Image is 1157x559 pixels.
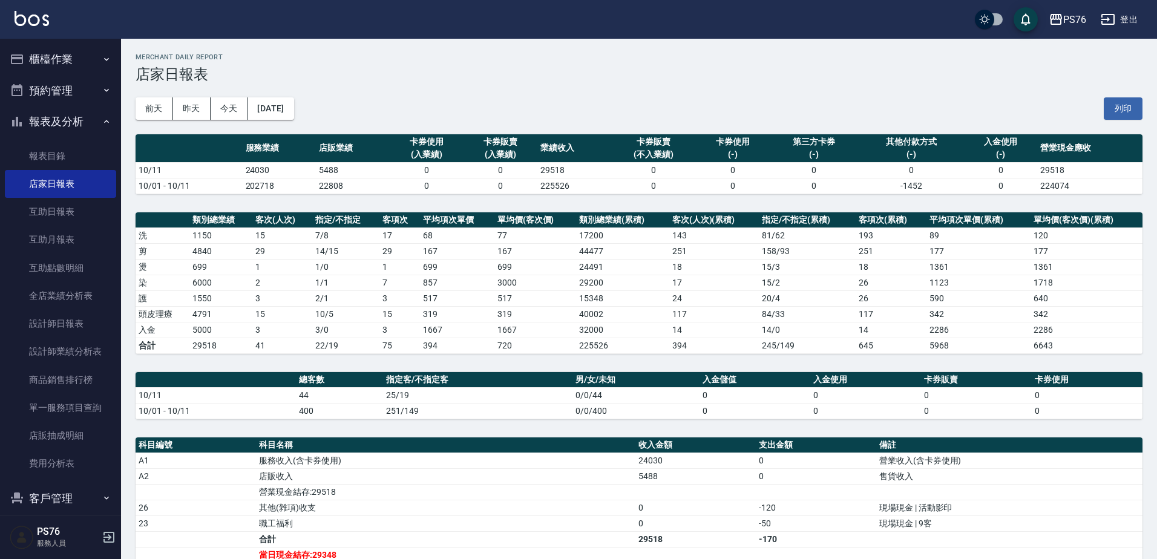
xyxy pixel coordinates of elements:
[614,136,693,148] div: 卡券販賣
[1031,338,1142,353] td: 6643
[136,227,189,243] td: 洗
[1037,178,1142,194] td: 224074
[390,162,464,178] td: 0
[494,338,576,353] td: 720
[572,403,700,419] td: 0/0/400
[759,306,856,322] td: 84 / 33
[926,322,1031,338] td: 2286
[964,162,1038,178] td: 0
[699,136,767,148] div: 卡券使用
[876,453,1142,468] td: 營業收入(含卡券使用)
[420,338,494,353] td: 394
[572,387,700,403] td: 0/0/44
[379,227,421,243] td: 17
[5,514,116,545] button: 商品管理
[393,136,461,148] div: 卡券使用
[926,338,1031,353] td: 5968
[926,227,1031,243] td: 89
[576,338,669,353] td: 225526
[856,338,926,353] td: 645
[494,243,576,259] td: 167
[700,372,810,388] th: 入金儲值
[5,422,116,449] a: 店販抽成明細
[252,338,312,353] td: 41
[136,387,296,403] td: 10/11
[1031,212,1142,228] th: 單均價(客次價)(累積)
[1031,322,1142,338] td: 2286
[1031,306,1142,322] td: 342
[420,322,494,338] td: 1667
[876,500,1142,515] td: 現場現金 | 活動影印
[256,515,635,531] td: 職工福利
[669,212,759,228] th: 客次(人次)(累積)
[312,290,379,306] td: 2 / 1
[312,243,379,259] td: 14 / 15
[862,148,960,161] div: (-)
[420,212,494,228] th: 平均項次單價
[669,290,759,306] td: 24
[756,500,876,515] td: -120
[379,306,421,322] td: 15
[5,310,116,338] a: 設計師日報表
[420,243,494,259] td: 167
[635,500,756,515] td: 0
[810,387,921,403] td: 0
[5,170,116,198] a: 店家日報表
[379,212,421,228] th: 客項次
[669,243,759,259] td: 251
[1031,259,1142,275] td: 1361
[383,387,572,403] td: 25/19
[256,468,635,484] td: 店販收入
[700,387,810,403] td: 0
[537,178,611,194] td: 225526
[252,306,312,322] td: 15
[926,259,1031,275] td: 1361
[5,142,116,170] a: 報表目錄
[379,259,421,275] td: 1
[5,198,116,226] a: 互助日報表
[136,372,1142,419] table: a dense table
[759,212,856,228] th: 指定/不指定(累積)
[316,162,390,178] td: 5488
[189,212,252,228] th: 類別總業績
[859,162,963,178] td: 0
[379,243,421,259] td: 29
[759,338,856,353] td: 245/149
[256,484,635,500] td: 營業現金結存:29518
[296,372,383,388] th: 總客數
[926,243,1031,259] td: 177
[252,212,312,228] th: 客次(人次)
[243,162,316,178] td: 24030
[390,178,464,194] td: 0
[15,11,49,26] img: Logo
[252,322,312,338] td: 3
[576,212,669,228] th: 類別總業績(累積)
[576,275,669,290] td: 29200
[5,44,116,75] button: 櫃檯作業
[1096,8,1142,31] button: 登出
[576,227,669,243] td: 17200
[136,259,189,275] td: 燙
[243,178,316,194] td: 202718
[136,437,256,453] th: 科目編號
[669,338,759,353] td: 394
[494,306,576,322] td: 319
[1014,7,1038,31] button: save
[1031,290,1142,306] td: 640
[1063,12,1086,27] div: PS76
[756,437,876,453] th: 支出金額
[420,275,494,290] td: 857
[494,259,576,275] td: 699
[5,106,116,137] button: 報表及分析
[759,290,856,306] td: 20 / 4
[876,437,1142,453] th: 備註
[611,178,696,194] td: 0
[136,66,1142,83] h3: 店家日報表
[189,227,252,243] td: 1150
[136,290,189,306] td: 護
[312,212,379,228] th: 指定/不指定
[1032,387,1142,403] td: 0
[243,134,316,163] th: 服務業績
[759,322,856,338] td: 14 / 0
[5,226,116,253] a: 互助月報表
